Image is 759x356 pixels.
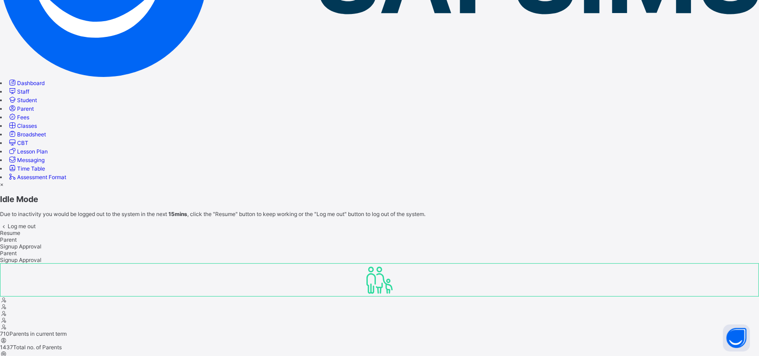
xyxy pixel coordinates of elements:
span: Parents in current term [9,330,67,337]
a: Assessment Format [8,174,66,180]
span: Parent [17,105,34,112]
span: Lesson Plan [17,148,48,155]
a: Student [8,97,37,104]
span: Staff [17,88,29,95]
button: Open asap [723,324,750,351]
span: Broadsheet [17,131,46,138]
a: Broadsheet [8,131,46,138]
a: Messaging [8,157,45,163]
span: Fees [17,114,29,121]
a: Staff [8,88,29,95]
a: Time Table [8,165,45,172]
span: Classes [17,122,37,129]
span: Dashboard [17,80,45,86]
span: Assessment Format [17,174,66,180]
a: Classes [8,122,37,129]
a: Lesson Plan [8,148,48,155]
span: Total no. of Parents [13,344,62,351]
strong: 15mins [168,211,187,217]
span: Time Table [17,165,45,172]
span: Messaging [17,157,45,163]
span: CBT [17,140,28,146]
span: Student [17,97,37,104]
a: CBT [8,140,28,146]
a: Parent [8,105,34,112]
a: Fees [8,114,29,121]
span: Log me out [8,223,36,230]
a: Dashboard [8,80,45,86]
